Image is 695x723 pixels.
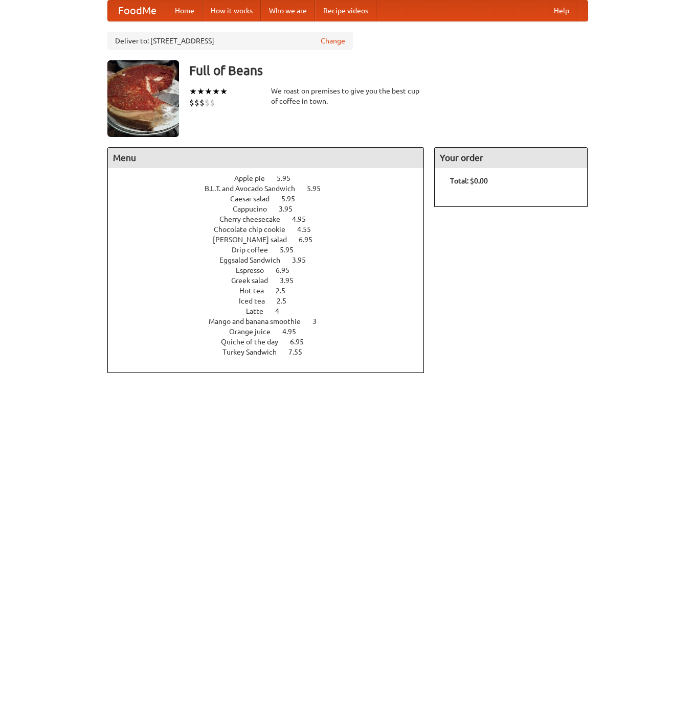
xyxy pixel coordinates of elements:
li: $ [189,97,194,108]
div: Deliver to: [STREET_ADDRESS] [107,32,353,50]
a: Eggsalad Sandwich 3.95 [219,256,325,264]
a: Chocolate chip cookie 4.55 [214,225,330,234]
span: 7.55 [288,348,312,356]
span: B.L.T. and Avocado Sandwich [205,184,305,193]
span: Orange juice [229,328,281,336]
span: Iced tea [239,297,275,305]
span: 5.95 [281,195,305,203]
span: 4.55 [297,225,321,234]
li: $ [210,97,215,108]
a: Apple pie 5.95 [234,174,309,182]
span: 6.95 [290,338,314,346]
li: ★ [212,86,220,97]
span: 2.5 [277,297,297,305]
li: ★ [205,86,212,97]
a: Orange juice 4.95 [229,328,315,336]
li: ★ [220,86,228,97]
span: Drip coffee [232,246,278,254]
a: Cappucino 3.95 [233,205,311,213]
img: angular.jpg [107,60,179,137]
a: Who we are [261,1,315,21]
span: Caesar salad [230,195,280,203]
span: Cappucino [233,205,277,213]
span: 3.95 [280,276,304,285]
a: Quiche of the day 6.95 [221,338,323,346]
span: 4 [275,307,289,315]
span: Mango and banana smoothie [209,317,311,325]
a: [PERSON_NAME] salad 6.95 [213,236,331,244]
h4: Menu [108,148,424,168]
span: 3.95 [279,205,303,213]
div: We roast on premises to give you the best cup of coffee in town. [271,86,424,106]
span: [PERSON_NAME] salad [213,236,297,244]
span: Chocolate chip cookie [214,225,296,234]
span: 6.95 [299,236,323,244]
a: Turkey Sandwich 7.55 [222,348,321,356]
span: 5.95 [307,184,331,193]
li: ★ [197,86,205,97]
li: $ [205,97,210,108]
span: Hot tea [239,287,274,295]
a: Change [321,36,345,46]
span: 5.95 [280,246,304,254]
span: Apple pie [234,174,275,182]
a: FoodMe [108,1,167,21]
a: B.L.T. and Avocado Sandwich 5.95 [205,184,340,193]
a: Drip coffee 5.95 [232,246,312,254]
span: Eggsalad Sandwich [219,256,290,264]
a: How it works [203,1,261,21]
h4: Your order [435,148,587,168]
li: $ [194,97,199,108]
li: $ [199,97,205,108]
a: Cherry cheesecake 4.95 [219,215,325,223]
span: Greek salad [231,276,278,285]
span: 4.95 [282,328,306,336]
a: Latte 4 [246,307,298,315]
h3: Full of Beans [189,60,588,81]
span: 3.95 [292,256,316,264]
a: Greek salad 3.95 [231,276,312,285]
span: Latte [246,307,274,315]
span: 4.95 [292,215,316,223]
li: ★ [189,86,197,97]
span: Espresso [236,266,274,274]
b: Total: $0.00 [450,177,488,185]
span: 3 [312,317,327,325]
a: Recipe videos [315,1,376,21]
a: Iced tea 2.5 [239,297,305,305]
span: Turkey Sandwich [222,348,287,356]
a: Caesar salad 5.95 [230,195,314,203]
a: Espresso 6.95 [236,266,308,274]
a: Mango and banana smoothie 3 [209,317,335,325]
a: Hot tea 2.5 [239,287,304,295]
span: 2.5 [276,287,296,295]
span: 6.95 [276,266,300,274]
a: Home [167,1,203,21]
span: Quiche of the day [221,338,288,346]
a: Help [546,1,577,21]
span: Cherry cheesecake [219,215,290,223]
span: 5.95 [277,174,301,182]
